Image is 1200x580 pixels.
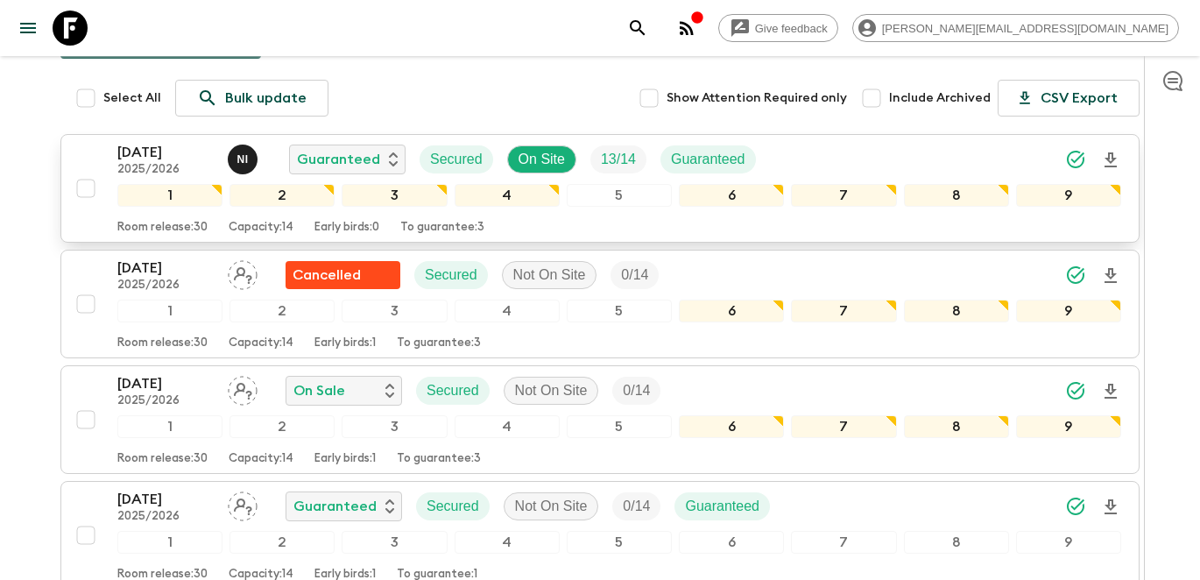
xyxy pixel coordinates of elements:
[228,150,261,164] span: Naoya Ishida
[455,531,560,554] div: 4
[455,184,560,207] div: 4
[455,415,560,438] div: 4
[342,531,447,554] div: 3
[229,415,335,438] div: 2
[117,452,208,466] p: Room release: 30
[504,377,599,405] div: Not On Site
[229,531,335,554] div: 2
[293,380,345,401] p: On Sale
[228,145,261,174] button: NI
[117,184,222,207] div: 1
[397,452,481,466] p: To guarantee: 3
[791,531,896,554] div: 7
[427,496,479,517] p: Secured
[872,22,1178,35] span: [PERSON_NAME][EMAIL_ADDRESS][DOMAIN_NAME]
[297,149,380,170] p: Guaranteed
[60,134,1140,243] button: [DATE]2025/2026Naoya IshidaGuaranteedSecuredOn SiteTrip FillGuaranteed123456789Room release:30Cap...
[430,149,483,170] p: Secured
[679,300,784,322] div: 6
[293,496,377,517] p: Guaranteed
[852,14,1179,42] div: [PERSON_NAME][EMAIL_ADDRESS][DOMAIN_NAME]
[117,489,214,510] p: [DATE]
[425,265,477,286] p: Secured
[1065,265,1086,286] svg: Synced Successfully
[103,89,161,107] span: Select All
[567,300,672,322] div: 5
[117,415,222,438] div: 1
[567,531,672,554] div: 5
[117,279,214,293] p: 2025/2026
[236,152,248,166] p: N I
[314,452,376,466] p: Early birds: 1
[117,221,208,235] p: Room release: 30
[342,184,447,207] div: 3
[60,365,1140,474] button: [DATE]2025/2026Assign pack leaderOn SaleSecuredNot On SiteTrip Fill123456789Room release:30Capaci...
[117,531,222,554] div: 1
[397,336,481,350] p: To guarantee: 3
[1100,381,1121,402] svg: Download Onboarding
[314,221,379,235] p: Early birds: 0
[117,163,214,177] p: 2025/2026
[427,380,479,401] p: Secured
[342,415,447,438] div: 3
[1016,184,1121,207] div: 9
[502,261,597,289] div: Not On Site
[515,496,588,517] p: Not On Site
[601,149,636,170] p: 13 / 14
[286,261,400,289] div: Flash Pack cancellation
[904,300,1009,322] div: 8
[117,300,222,322] div: 1
[342,300,447,322] div: 3
[611,261,659,289] div: Trip Fill
[1065,496,1086,517] svg: Synced Successfully
[229,452,293,466] p: Capacity: 14
[1016,415,1121,438] div: 9
[679,415,784,438] div: 6
[1100,497,1121,518] svg: Download Onboarding
[1100,265,1121,286] svg: Download Onboarding
[567,415,672,438] div: 5
[718,14,838,42] a: Give feedback
[229,184,335,207] div: 2
[515,380,588,401] p: Not On Site
[791,184,896,207] div: 7
[229,336,293,350] p: Capacity: 14
[904,531,1009,554] div: 8
[60,250,1140,358] button: [DATE]2025/2026Assign pack leaderFlash Pack cancellationSecuredNot On SiteTrip Fill123456789Room ...
[889,89,991,107] span: Include Archived
[314,336,376,350] p: Early birds: 1
[791,415,896,438] div: 7
[998,80,1140,117] button: CSV Export
[455,300,560,322] div: 4
[117,336,208,350] p: Room release: 30
[117,258,214,279] p: [DATE]
[228,265,258,279] span: Assign pack leader
[671,149,745,170] p: Guaranteed
[519,149,565,170] p: On Site
[791,300,896,322] div: 7
[507,145,576,173] div: On Site
[416,492,490,520] div: Secured
[228,497,258,511] span: Assign pack leader
[225,88,307,109] p: Bulk update
[117,373,214,394] p: [DATE]
[175,80,328,117] a: Bulk update
[679,184,784,207] div: 6
[420,145,493,173] div: Secured
[904,415,1009,438] div: 8
[416,377,490,405] div: Secured
[685,496,759,517] p: Guaranteed
[513,265,586,286] p: Not On Site
[1016,300,1121,322] div: 9
[1065,380,1086,401] svg: Synced Successfully
[667,89,847,107] span: Show Attention Required only
[612,492,660,520] div: Trip Fill
[620,11,655,46] button: search adventures
[228,381,258,395] span: Assign pack leader
[504,492,599,520] div: Not On Site
[400,221,484,235] p: To guarantee: 3
[1100,150,1121,171] svg: Download Onboarding
[117,142,214,163] p: [DATE]
[590,145,646,173] div: Trip Fill
[621,265,648,286] p: 0 / 14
